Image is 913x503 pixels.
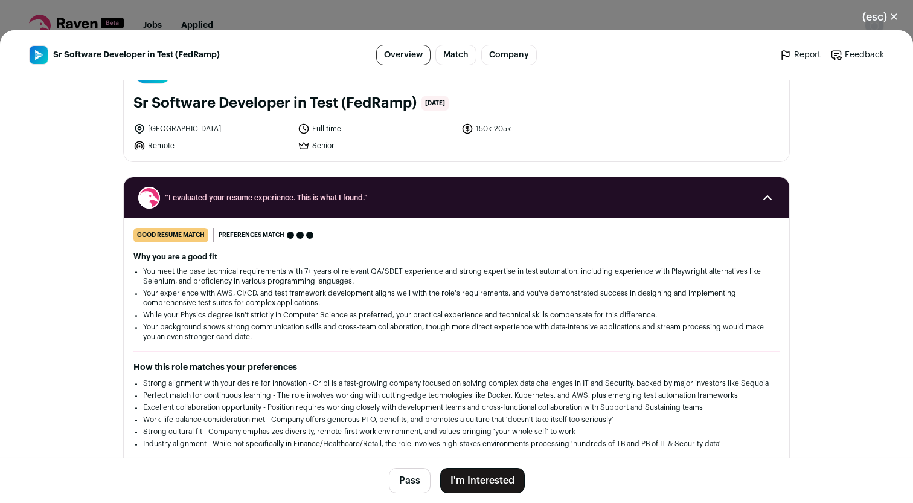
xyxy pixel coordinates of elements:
a: Feedback [830,49,884,61]
li: Your experience with AWS, CI/CD, and test framework development aligns well with the role's requi... [143,288,770,308]
li: Excellent collaboration opportunity - Position requires working closely with development teams an... [143,403,770,412]
span: “I evaluated your resume experience. This is what I found.” [165,193,748,203]
div: good resume match [133,228,208,242]
li: 150k-205k [461,123,618,135]
li: Senior [298,140,455,152]
a: Report [780,49,821,61]
li: [GEOGRAPHIC_DATA] [133,123,290,135]
h2: Why you are a good fit [133,252,780,262]
li: Perfect match for continuous learning - The role involves working with cutting-edge technologies ... [143,391,770,400]
li: Your background shows strong communication skills and cross-team collaboration, though more direc... [143,322,770,342]
li: Strong cultural fit - Company emphasizes diversity, remote-first work environment, and values bri... [143,427,770,436]
li: Full time [298,123,455,135]
button: Pass [389,468,431,493]
li: Industry alignment - While not specifically in Finance/Healthcare/Retail, the role involves high-... [143,439,770,449]
img: aac85fbee0fd35df2b1d7eceab885039613023d014bee40dd848814b3dafdff0.jpg [30,46,48,64]
button: I'm Interested [440,468,525,493]
span: [DATE] [421,96,449,111]
li: You meet the base technical requirements with 7+ years of relevant QA/SDET experience and strong ... [143,267,770,286]
span: Preferences match [219,229,284,241]
button: Close modal [848,4,913,30]
li: While your Physics degree isn't strictly in Computer Science as preferred, your practical experie... [143,310,770,320]
span: Sr Software Developer in Test (FedRamp) [53,49,220,61]
h2: How this role matches your preferences [133,362,780,374]
li: Strong alignment with your desire for innovation - Cribl is a fast-growing company focused on sol... [143,378,770,388]
li: Remote [133,140,290,152]
a: Company [481,45,537,65]
a: Match [435,45,476,65]
h1: Sr Software Developer in Test (FedRamp) [133,94,417,113]
li: Work-life balance consideration met - Company offers generous PTO, benefits, and promotes a cultu... [143,415,770,424]
a: Overview [376,45,431,65]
